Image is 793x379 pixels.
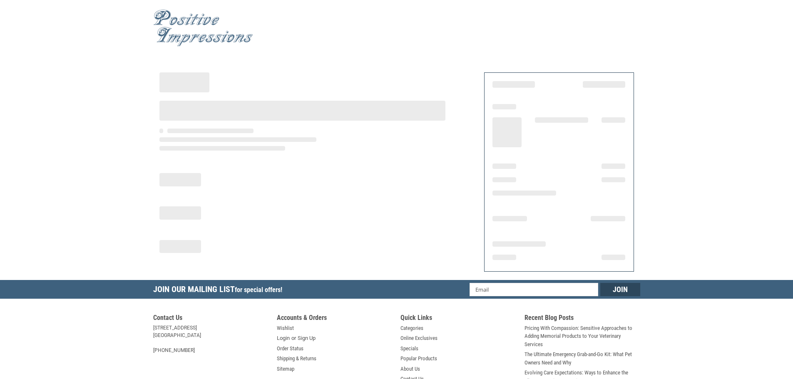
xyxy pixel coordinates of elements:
a: Online Exclusives [400,334,438,342]
h5: Contact Us [153,314,269,324]
address: [STREET_ADDRESS] [GEOGRAPHIC_DATA] [PHONE_NUMBER] [153,324,269,354]
a: Shipping & Returns [277,354,316,363]
a: Categories [400,324,423,332]
a: Specials [400,344,418,353]
h5: Join Our Mailing List [153,280,286,301]
a: Sitemap [277,365,294,373]
h5: Quick Links [400,314,516,324]
a: About Us [400,365,420,373]
img: Positive Impressions [153,10,253,47]
h5: Recent Blog Posts [525,314,640,324]
a: Sign Up [298,334,316,342]
a: Wishlist [277,324,294,332]
a: Order Status [277,344,303,353]
input: Join [600,283,640,296]
a: Popular Products [400,354,437,363]
input: Email [470,283,598,296]
span: for special offers! [235,286,282,294]
a: Pricing With Compassion: Sensitive Approaches to Adding Memorial Products to Your Veterinary Serv... [525,324,640,349]
a: Login [277,334,290,342]
span: or [286,334,301,342]
h5: Accounts & Orders [277,314,393,324]
a: The Ultimate Emergency Grab-and-Go Kit: What Pet Owners Need and Why [525,350,640,367]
